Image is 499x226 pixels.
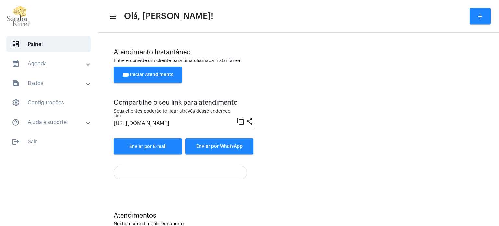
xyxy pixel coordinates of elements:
span: Configurações [6,95,91,111]
mat-icon: sidenav icon [12,79,19,87]
button: Enviar por WhatsApp [185,138,253,154]
span: Enviar por E-mail [129,144,167,149]
a: Enviar por E-mail [114,138,182,154]
span: sidenav icon [12,40,19,48]
mat-icon: sidenav icon [12,60,19,68]
img: 87cae55a-51f6-9edc-6e8c-b06d19cf5cca.png [5,3,32,29]
mat-panel-title: Ajuda e suporte [12,118,87,126]
span: Enviar por WhatsApp [196,144,243,149]
mat-icon: sidenav icon [12,138,19,146]
mat-expansion-panel-header: sidenav iconAjuda e suporte [4,114,97,130]
span: Olá, [PERSON_NAME]! [124,11,213,21]
span: sidenav icon [12,99,19,107]
div: Entre e convide um cliente para uma chamada instantânea. [114,59,483,63]
mat-icon: sidenav icon [12,118,19,126]
mat-panel-title: Agenda [12,60,87,68]
mat-icon: sidenav icon [109,13,116,20]
div: Atendimento Instantâneo [114,49,483,56]
mat-icon: share [246,117,253,125]
span: Sair [6,134,91,150]
mat-expansion-panel-header: sidenav iconDados [4,75,97,91]
div: Compartilhe o seu link para atendimento [114,99,253,106]
span: Painel [6,36,91,52]
mat-icon: add [476,12,484,20]
mat-icon: content_copy [237,117,245,125]
mat-expansion-panel-header: sidenav iconAgenda [4,56,97,72]
div: Atendimentos [114,212,483,219]
div: Seus clientes poderão te ligar através desse endereço. [114,109,253,114]
mat-panel-title: Dados [12,79,87,87]
mat-icon: videocam [122,71,130,79]
span: Iniciar Atendimento [122,73,174,77]
button: Iniciar Atendimento [114,67,182,83]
